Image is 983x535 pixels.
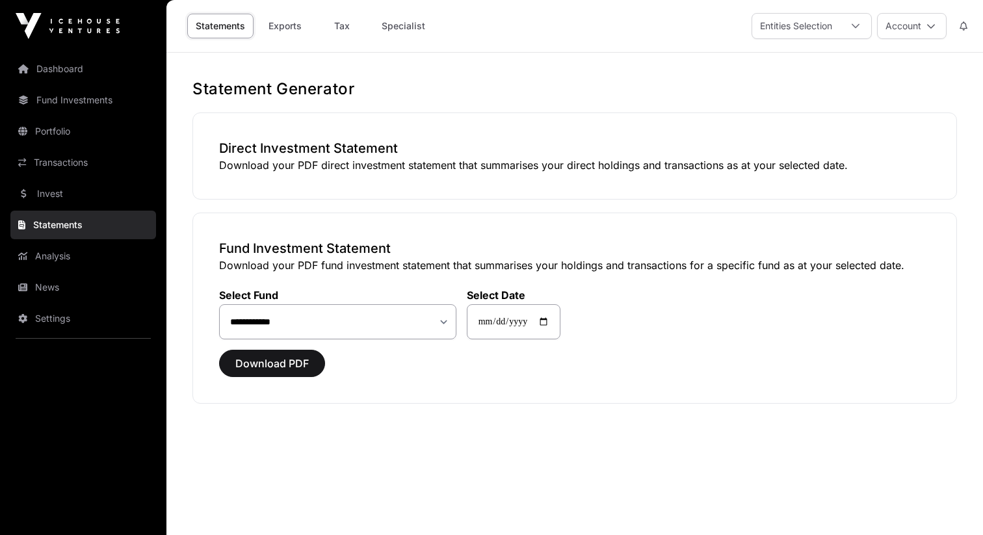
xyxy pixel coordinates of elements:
[10,273,156,302] a: News
[10,86,156,114] a: Fund Investments
[219,157,930,173] p: Download your PDF direct investment statement that summarises your direct holdings and transactio...
[10,211,156,239] a: Statements
[219,239,930,257] h3: Fund Investment Statement
[316,14,368,38] a: Tax
[10,242,156,270] a: Analysis
[877,13,947,39] button: Account
[10,55,156,83] a: Dashboard
[235,356,309,371] span: Download PDF
[219,363,325,376] a: Download PDF
[219,350,325,377] button: Download PDF
[192,79,957,99] h1: Statement Generator
[219,289,456,302] label: Select Fund
[10,179,156,208] a: Invest
[752,14,840,38] div: Entities Selection
[259,14,311,38] a: Exports
[373,14,434,38] a: Specialist
[10,117,156,146] a: Portfolio
[187,14,254,38] a: Statements
[467,289,560,302] label: Select Date
[10,304,156,333] a: Settings
[918,473,983,535] iframe: Chat Widget
[219,139,930,157] h3: Direct Investment Statement
[16,13,120,39] img: Icehouse Ventures Logo
[219,257,930,273] p: Download your PDF fund investment statement that summarises your holdings and transactions for a ...
[10,148,156,177] a: Transactions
